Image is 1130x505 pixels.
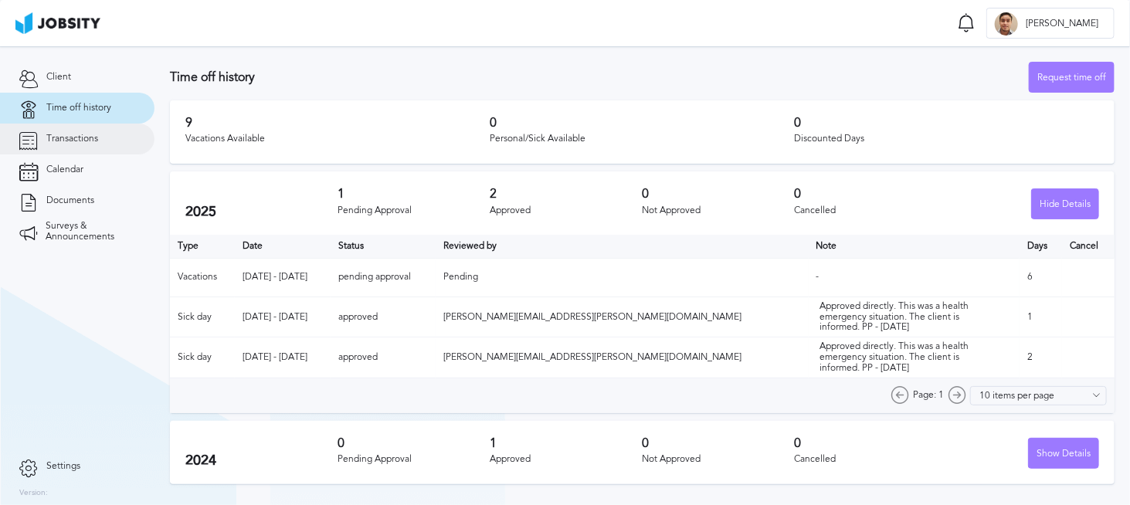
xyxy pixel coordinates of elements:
[490,116,794,130] h3: 0
[795,436,947,450] h3: 0
[795,205,947,216] div: Cancelled
[1020,297,1062,337] td: 1
[15,12,100,34] img: ab4bad089aa723f57921c736e9817d99.png
[643,205,795,216] div: Not Approved
[643,436,795,450] h3: 0
[490,205,642,216] div: Approved
[490,436,642,450] h3: 1
[331,258,436,297] td: pending approval
[46,72,71,83] span: Client
[490,134,794,144] div: Personal/Sick Available
[1032,189,1098,220] div: Hide Details
[1030,63,1114,93] div: Request time off
[443,271,478,282] span: Pending
[1028,438,1099,469] button: Show Details
[1029,439,1098,469] div: Show Details
[795,134,1099,144] div: Discounted Days
[1020,258,1062,297] td: 6
[185,204,338,220] h2: 2025
[338,205,490,216] div: Pending Approval
[46,134,98,144] span: Transactions
[185,134,490,144] div: Vacations Available
[1020,235,1062,258] th: Days
[46,221,135,242] span: Surveys & Announcements
[331,337,436,378] td: approved
[795,454,947,465] div: Cancelled
[235,235,331,258] th: Toggle SortBy
[235,297,331,337] td: [DATE] - [DATE]
[443,311,741,322] span: [PERSON_NAME][EMAIL_ADDRESS][PERSON_NAME][DOMAIN_NAME]
[986,8,1115,39] button: J[PERSON_NAME]
[913,390,944,401] span: Page: 1
[795,187,947,201] h3: 0
[235,258,331,297] td: [DATE] - [DATE]
[19,489,48,498] label: Version:
[185,452,338,469] h2: 2024
[490,187,642,201] h3: 2
[443,351,741,362] span: [PERSON_NAME][EMAIL_ADDRESS][PERSON_NAME][DOMAIN_NAME]
[170,297,235,337] td: Sick day
[820,301,975,333] div: Approved directly. This was a health emergency situation. The client is informed. PP - [DATE]
[1029,62,1115,93] button: Request time off
[643,454,795,465] div: Not Approved
[795,116,1099,130] h3: 0
[46,103,111,114] span: Time off history
[643,187,795,201] h3: 0
[170,258,235,297] td: Vacations
[816,271,820,282] span: -
[235,337,331,378] td: [DATE] - [DATE]
[1031,188,1099,219] button: Hide Details
[46,195,94,206] span: Documents
[331,235,436,258] th: Toggle SortBy
[820,341,975,373] div: Approved directly. This was a health emergency situation. The client is informed. PP - [DATE]
[338,187,490,201] h3: 1
[46,461,80,472] span: Settings
[490,454,642,465] div: Approved
[436,235,809,258] th: Toggle SortBy
[995,12,1018,36] div: J
[809,235,1020,258] th: Toggle SortBy
[1020,337,1062,378] td: 2
[185,116,490,130] h3: 9
[1062,235,1115,258] th: Cancel
[170,235,235,258] th: Type
[170,337,235,378] td: Sick day
[46,164,83,175] span: Calendar
[331,297,436,337] td: approved
[1018,19,1106,29] span: [PERSON_NAME]
[338,454,490,465] div: Pending Approval
[338,436,490,450] h3: 0
[170,70,1029,84] h3: Time off history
